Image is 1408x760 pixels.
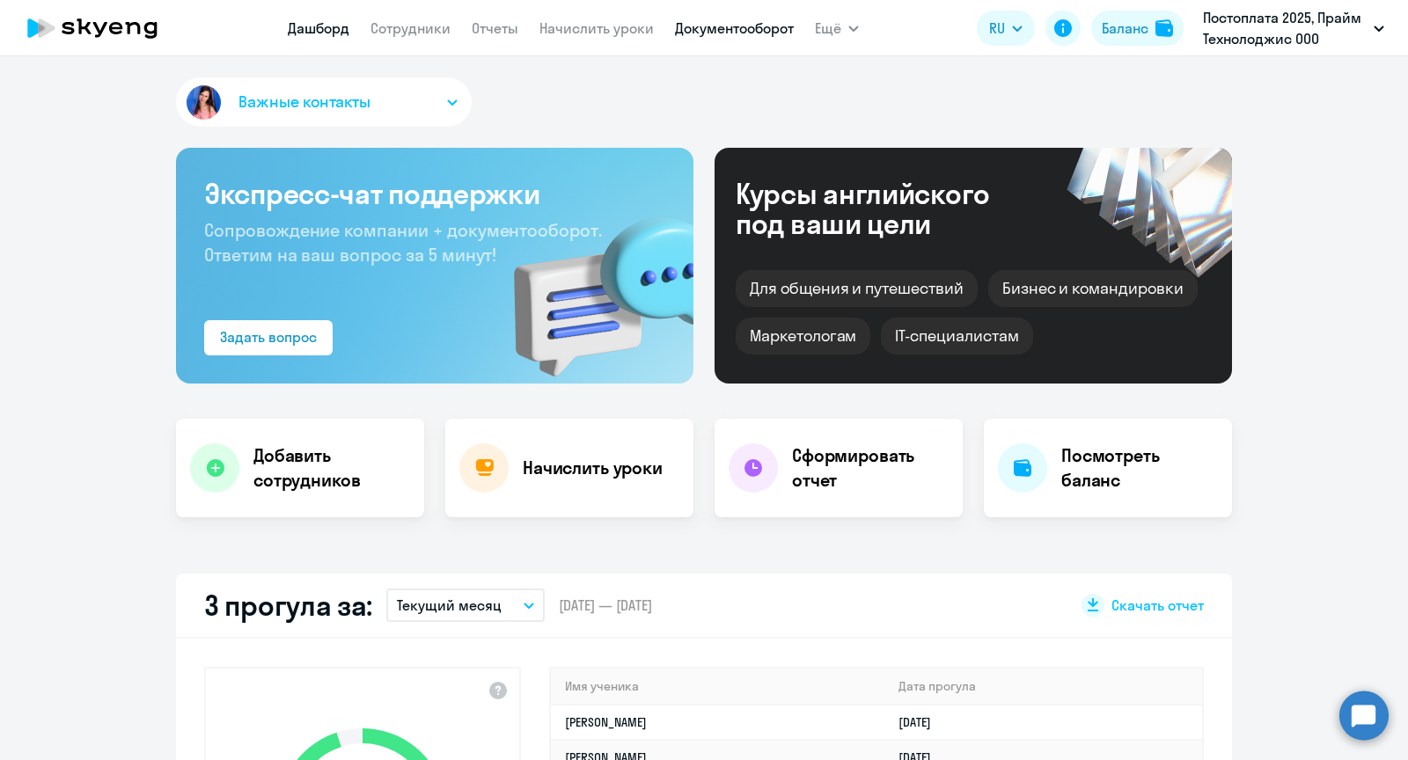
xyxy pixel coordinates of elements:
[792,443,949,493] h4: Сформировать отчет
[1155,19,1173,37] img: balance
[204,588,372,623] h2: 3 прогула за:
[1203,7,1367,49] p: Постоплата 2025, Прайм Технолоджис ООО
[472,19,518,37] a: Отчеты
[204,176,665,211] h3: Экспресс-чат поддержки
[397,595,502,616] p: Текущий месяц
[238,91,370,113] span: Важные контакты
[176,77,472,127] button: Важные контакты
[815,18,841,39] span: Ещё
[736,179,1037,238] div: Курсы английского под ваши цели
[253,443,410,493] h4: Добавить сотрудников
[736,318,870,354] div: Маркетологам
[386,588,545,622] button: Текущий месяц
[565,714,647,730] a: [PERSON_NAME]
[539,19,654,37] a: Начислить уроки
[1102,18,1148,39] div: Баланс
[988,270,1198,307] div: Бизнес и командировки
[204,320,333,355] button: Задать вопрос
[488,186,693,384] img: bg-img
[523,456,663,480] h4: Начислить уроки
[1194,7,1393,49] button: Постоплата 2025, Прайм Технолоджис ООО
[989,18,1005,39] span: RU
[1091,11,1184,46] button: Балансbalance
[675,19,794,37] a: Документооборот
[881,318,1032,354] div: IT-специалистам
[551,669,884,705] th: Имя ученика
[1061,443,1218,493] h4: Посмотреть баланс
[898,714,945,730] a: [DATE]
[884,669,1202,705] th: Дата прогула
[1111,596,1204,615] span: Скачать отчет
[815,11,859,46] button: Ещё
[183,82,224,123] img: avatar
[220,326,317,347] div: Задать вопрос
[559,596,652,615] span: [DATE] — [DATE]
[977,11,1035,46] button: RU
[204,219,602,266] span: Сопровождение компании + документооборот. Ответим на ваш вопрос за 5 минут!
[288,19,349,37] a: Дашборд
[370,19,451,37] a: Сотрудники
[736,270,978,307] div: Для общения и путешествий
